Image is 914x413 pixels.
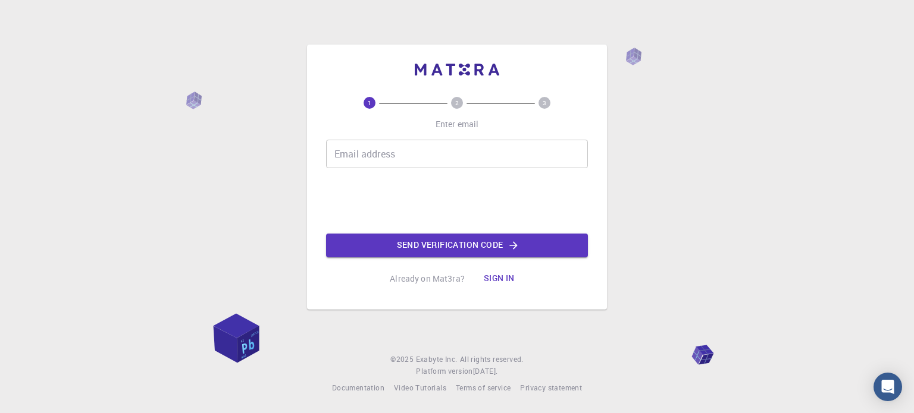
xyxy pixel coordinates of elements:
[436,118,479,130] p: Enter email
[390,354,415,365] span: © 2025
[874,373,902,401] div: Open Intercom Messenger
[456,383,511,392] span: Terms of service
[543,99,546,107] text: 3
[416,365,472,377] span: Platform version
[416,354,458,364] span: Exabyte Inc.
[473,366,498,376] span: [DATE] .
[367,178,547,224] iframe: reCAPTCHA
[473,365,498,377] a: [DATE].
[332,383,384,392] span: Documentation
[416,354,458,365] a: Exabyte Inc.
[520,383,582,392] span: Privacy statement
[520,382,582,394] a: Privacy statement
[456,382,511,394] a: Terms of service
[394,383,446,392] span: Video Tutorials
[474,267,524,291] button: Sign in
[390,273,465,285] p: Already on Mat3ra?
[332,382,384,394] a: Documentation
[455,99,459,107] text: 2
[460,354,524,365] span: All rights reserved.
[368,99,371,107] text: 1
[326,234,588,257] button: Send verification code
[394,382,446,394] a: Video Tutorials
